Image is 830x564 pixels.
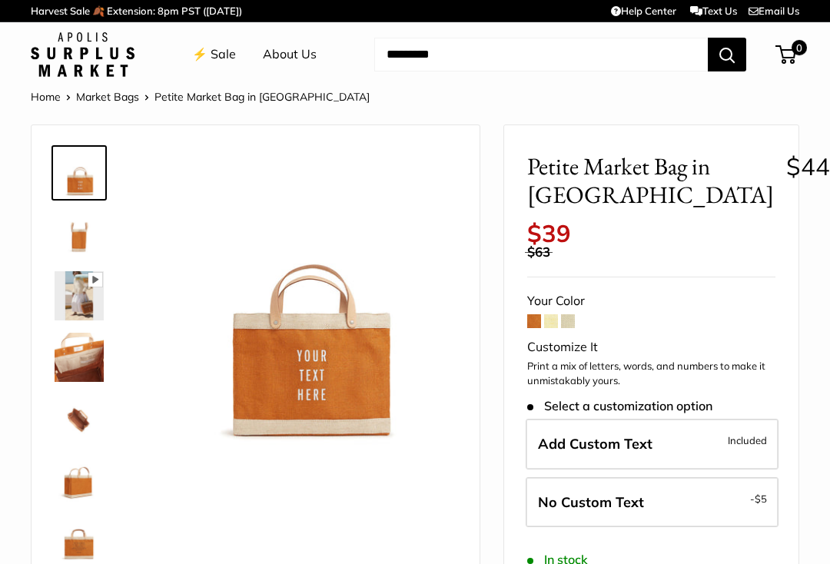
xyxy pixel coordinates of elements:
span: Petite Market Bag in [GEOGRAPHIC_DATA] [154,90,370,104]
span: $39 [527,218,571,248]
p: Print a mix of letters, words, and numbers to make it unmistakably yours. [527,359,775,389]
a: Email Us [749,5,799,17]
a: Petite Market Bag in Cognac [51,391,107,446]
span: Add Custom Text [538,435,652,453]
label: Leave Blank [526,477,779,528]
span: 0 [792,40,807,55]
a: Home [31,90,61,104]
img: Petite Market Bag in Cognac [55,333,104,382]
img: Petite Market Bag in Cognac [154,148,456,450]
a: Petite Market Bag in Cognac [51,330,107,385]
a: ⚡️ Sale [192,43,236,66]
span: Petite Market Bag in [GEOGRAPHIC_DATA] [527,152,774,209]
img: Petite Market Bag in Cognac [55,271,104,320]
a: Market Bags [76,90,139,104]
nav: Breadcrumb [31,87,370,107]
div: Your Color [527,290,775,313]
a: Petite Market Bag in Cognac [51,207,107,262]
img: Petite Market Bag in Cognac [55,456,104,505]
img: Apolis: Surplus Market [31,32,134,77]
img: Petite Market Bag in Cognac [55,210,104,259]
a: 0 [777,45,796,64]
a: Petite Market Bag in Cognac [51,453,107,508]
img: Petite Market Bag in Cognac [55,394,104,443]
a: Help Center [611,5,676,17]
a: About Us [263,43,317,66]
button: Search [708,38,746,71]
a: Text Us [690,5,737,17]
a: Petite Market Bag in Cognac [51,145,107,201]
span: Select a customization option [527,399,712,413]
span: No Custom Text [538,493,644,511]
label: Add Custom Text [526,419,779,469]
span: - [750,489,767,508]
span: $5 [755,493,767,505]
span: $44 [786,151,830,181]
div: Customize It [527,336,775,359]
a: Petite Market Bag in Cognac [51,268,107,323]
span: $63 [527,244,550,260]
img: Petite Market Bag in Cognac [55,148,104,197]
input: Search... [374,38,708,71]
span: Included [728,431,767,450]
